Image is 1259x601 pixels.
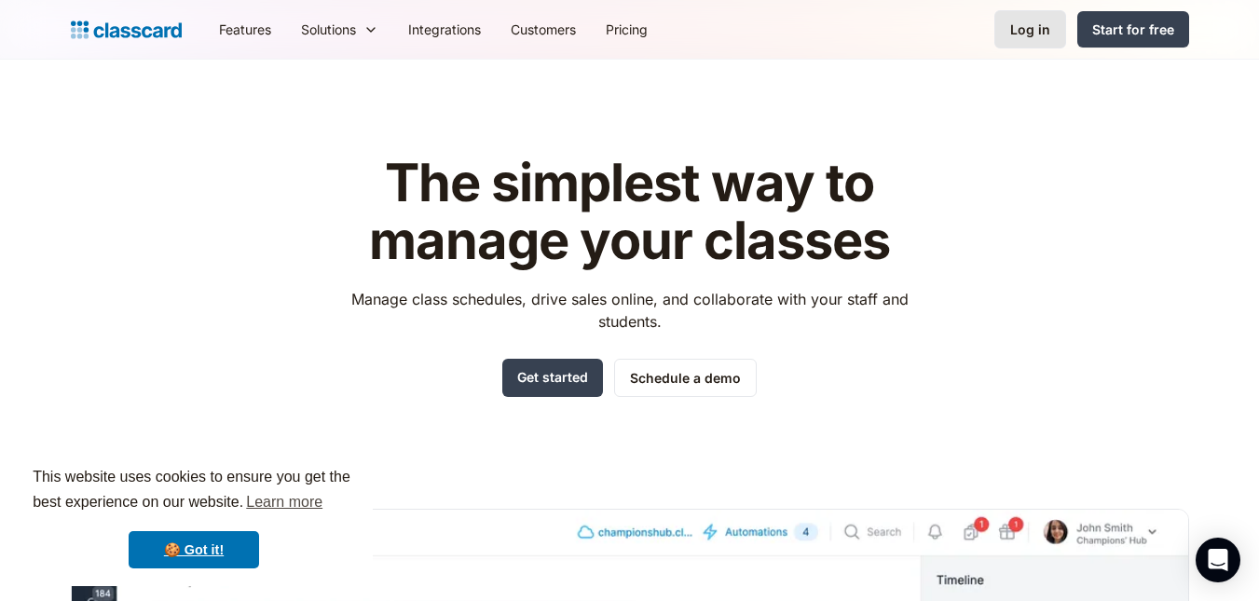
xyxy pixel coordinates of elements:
a: Start for free [1077,11,1189,48]
a: Features [204,8,286,50]
a: Get started [502,359,603,397]
a: Integrations [393,8,496,50]
span: This website uses cookies to ensure you get the best experience on our website. [33,466,355,516]
a: Customers [496,8,591,50]
a: dismiss cookie message [129,531,259,568]
a: learn more about cookies [243,488,325,516]
h1: The simplest way to manage your classes [334,155,925,269]
a: home [71,17,182,43]
a: Log in [994,10,1066,48]
div: Solutions [286,8,393,50]
p: Manage class schedules, drive sales online, and collaborate with your staff and students. [334,288,925,333]
div: Solutions [301,20,356,39]
a: Pricing [591,8,663,50]
div: Open Intercom Messenger [1196,538,1240,582]
a: Schedule a demo [614,359,757,397]
div: cookieconsent [15,448,373,586]
div: Log in [1010,20,1050,39]
div: Start for free [1092,20,1174,39]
